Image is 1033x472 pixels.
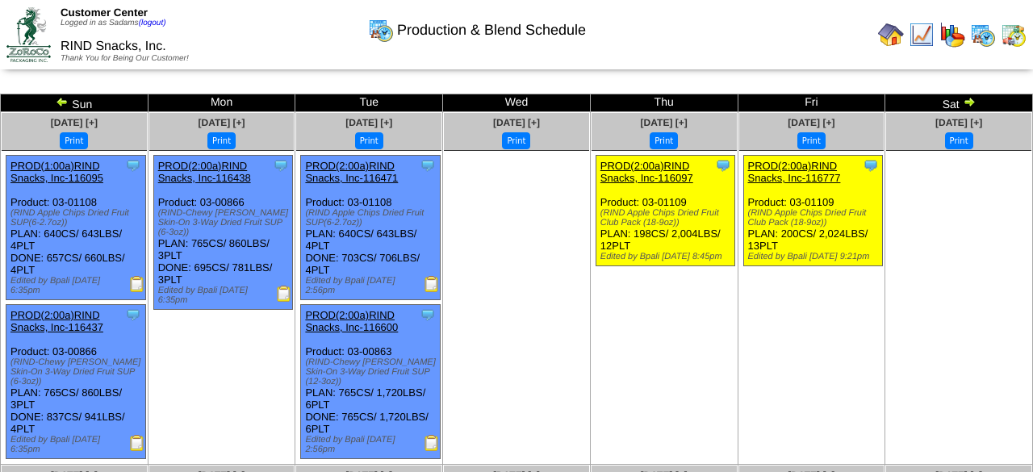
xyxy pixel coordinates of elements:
[158,208,293,237] div: (RIND-Chewy [PERSON_NAME] Skin-On 3-Way Dried Fruit SUP (6-3oz))
[502,132,530,149] button: Print
[305,276,440,295] div: Edited by Bpali [DATE] 2:56pm
[10,160,103,184] a: PROD(1:00a)RIND Snacks, Inc-116095
[748,252,883,261] div: Edited by Bpali [DATE] 9:21pm
[6,305,146,459] div: Product: 03-00866 PLAN: 765CS / 860LBS / 3PLT DONE: 837CS / 941LBS / 4PLT
[748,208,883,228] div: (RIND Apple Chips Dried Fruit Club Pack (18-9oz))
[199,117,245,128] a: [DATE] [+]
[368,17,394,43] img: calendarprod.gif
[600,252,735,261] div: Edited by Bpali [DATE] 8:45pm
[51,117,98,128] a: [DATE] [+]
[10,357,145,386] div: (RIND-Chewy [PERSON_NAME] Skin-On 3-Way Dried Fruit SUP (6-3oz))
[305,160,398,184] a: PROD(2:00a)RIND Snacks, Inc-116471
[935,117,982,128] a: [DATE] [+]
[878,22,904,48] img: home.gif
[301,156,441,300] div: Product: 03-01108 PLAN: 640CS / 643LBS / 4PLT DONE: 703CS / 706LBS / 4PLT
[743,156,883,266] div: Product: 03-01109 PLAN: 200CS / 2,024LBS / 13PLT
[424,276,440,292] img: Production Report
[963,95,976,108] img: arrowright.gif
[129,435,145,451] img: Production Report
[301,305,441,459] div: Product: 03-00863 PLAN: 765CS / 1,720LBS / 6PLT DONE: 765CS / 1,720LBS / 6PLT
[305,435,440,454] div: Edited by Bpali [DATE] 2:56pm
[970,22,996,48] img: calendarprod.gif
[945,132,973,149] button: Print
[738,94,885,112] td: Fri
[305,309,398,333] a: PROD(2:00a)RIND Snacks, Inc-116600
[305,357,440,386] div: (RIND-Chewy [PERSON_NAME] Skin-On 3-Way Dried Fruit SUP (12-3oz))
[158,286,293,305] div: Edited by Bpali [DATE] 6:35pm
[797,132,826,149] button: Print
[56,95,69,108] img: arrowleft.gif
[125,307,141,323] img: Tooltip
[397,22,586,39] span: Production & Blend Schedule
[60,132,88,149] button: Print
[863,157,879,173] img: Tooltip
[1,94,148,112] td: Sun
[125,157,141,173] img: Tooltip
[61,6,148,19] span: Customer Center
[641,117,688,128] a: [DATE] [+]
[61,19,166,27] span: Logged in as Sadams
[424,435,440,451] img: Production Report
[207,132,236,149] button: Print
[345,117,392,128] a: [DATE] [+]
[305,208,440,228] div: (RIND Apple Chips Dried Fruit SUP(6-2.7oz))
[600,160,693,184] a: PROD(2:00a)RIND Snacks, Inc-116097
[139,19,166,27] a: (logout)
[420,157,436,173] img: Tooltip
[153,156,293,310] div: Product: 03-00866 PLAN: 765CS / 860LBS / 3PLT DONE: 695CS / 781LBS / 3PLT
[295,94,443,112] td: Tue
[10,208,145,228] div: (RIND Apple Chips Dried Fruit SUP(6-2.7oz))
[443,94,591,112] td: Wed
[148,94,295,112] td: Mon
[10,435,145,454] div: Edited by Bpali [DATE] 6:35pm
[129,276,145,292] img: Production Report
[788,117,834,128] a: [DATE] [+]
[1001,22,1027,48] img: calendarinout.gif
[61,40,166,53] span: RIND Snacks, Inc.
[748,160,841,184] a: PROD(2:00a)RIND Snacks, Inc-116777
[596,156,735,266] div: Product: 03-01109 PLAN: 198CS / 2,004LBS / 12PLT
[600,208,735,228] div: (RIND Apple Chips Dried Fruit Club Pack (18-9oz))
[939,22,965,48] img: graph.gif
[158,160,251,184] a: PROD(2:00a)RIND Snacks, Inc-116438
[6,7,51,61] img: ZoRoCo_Logo(Green%26Foil)%20jpg.webp
[273,157,289,173] img: Tooltip
[61,54,189,63] span: Thank You for Being Our Customer!
[493,117,540,128] a: [DATE] [+]
[276,286,292,302] img: Production Report
[10,309,103,333] a: PROD(2:00a)RIND Snacks, Inc-116437
[10,276,145,295] div: Edited by Bpali [DATE] 6:35pm
[6,156,146,300] div: Product: 03-01108 PLAN: 640CS / 643LBS / 4PLT DONE: 657CS / 660LBS / 4PLT
[420,307,436,323] img: Tooltip
[715,157,731,173] img: Tooltip
[909,22,935,48] img: line_graph.gif
[355,132,383,149] button: Print
[650,132,678,149] button: Print
[590,94,738,112] td: Thu
[885,94,1033,112] td: Sat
